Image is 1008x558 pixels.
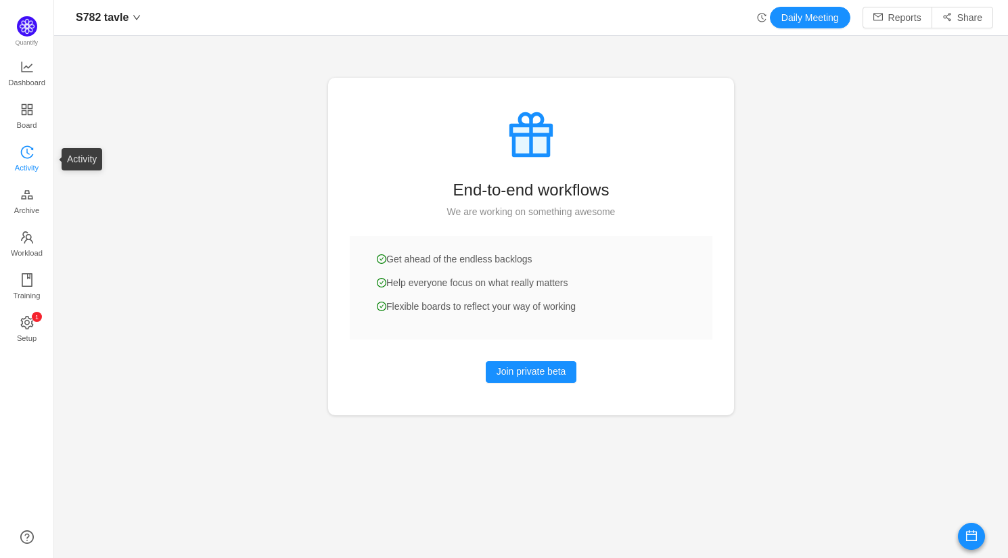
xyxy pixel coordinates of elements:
a: Workload [20,231,34,258]
span: Setup [17,325,37,352]
a: Dashboard [20,61,34,88]
span: Quantify [16,39,39,46]
a: Activity [20,146,34,173]
span: Archive [14,197,39,224]
a: Training [20,274,34,301]
sup: 1 [32,312,42,322]
span: Board [17,112,37,139]
img: Quantify [17,16,37,37]
span: S782 tavle [76,7,129,28]
i: icon: history [757,13,766,22]
span: Dashboard [8,69,45,96]
span: Workload [11,239,43,266]
i: icon: setting [20,316,34,329]
i: icon: appstore [20,103,34,116]
i: icon: gold [20,188,34,202]
button: icon: mailReports [863,7,932,28]
i: icon: team [20,231,34,244]
a: Board [20,103,34,131]
a: Archive [20,189,34,216]
button: icon: share-altShare [932,7,993,28]
button: Daily Meeting [770,7,850,28]
a: icon: question-circle [20,530,34,544]
button: icon: calendar [958,523,985,550]
i: icon: line-chart [20,60,34,74]
span: Activity [15,154,39,181]
i: icon: book [20,273,34,287]
a: icon: settingSetup [20,317,34,344]
i: icon: history [20,145,34,159]
p: 1 [35,312,38,322]
button: Join private beta [486,361,577,383]
span: Training [13,282,40,309]
i: icon: down [133,14,141,22]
